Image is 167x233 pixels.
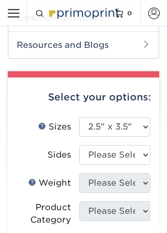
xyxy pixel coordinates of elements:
h2: Resources and Blogs [8,32,159,59]
div: Select your options: [16,78,151,118]
div: Sizes [38,121,71,134]
span: 0 [127,9,132,17]
img: Primoprint [46,5,122,21]
div: Weight [28,177,71,190]
div: Sides [47,149,71,162]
